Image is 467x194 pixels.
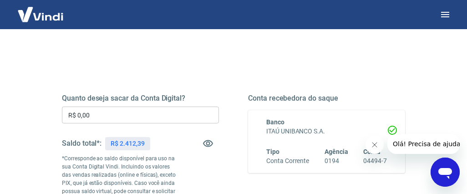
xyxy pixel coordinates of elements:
span: Conta [363,148,381,155]
iframe: Mensagem da empresa [387,134,460,154]
span: Banco [266,118,284,126]
h6: 0194 [325,156,348,166]
span: Agência [325,148,348,155]
iframe: Fechar mensagem [365,136,384,154]
h6: ITAÚ UNIBANCO S.A. [266,127,387,136]
h5: Saldo total*: [62,139,102,148]
span: Olá! Precisa de ajuda? [5,6,76,14]
iframe: Botão para abrir a janela de mensagens [431,158,460,187]
p: R$ 2.412,39 [111,139,144,148]
h6: Conta Corrente [266,156,309,166]
h5: Quanto deseja sacar da Conta Digital? [62,94,219,103]
span: Tipo [266,148,279,155]
img: Vindi [11,0,70,28]
h5: Conta recebedora do saque [248,94,405,103]
h6: 04494-7 [363,156,387,166]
